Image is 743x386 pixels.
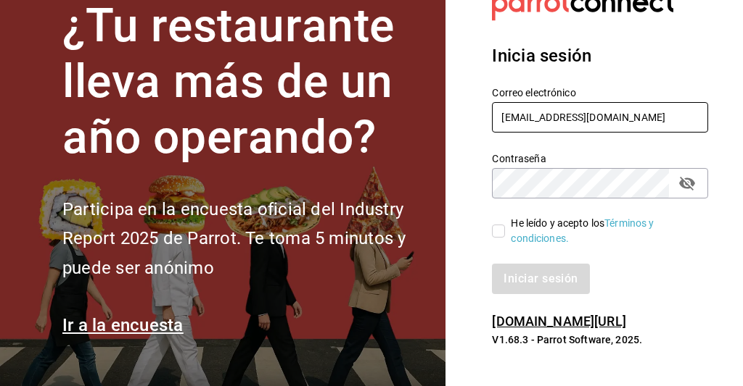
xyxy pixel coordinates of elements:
[492,43,708,69] h3: Inicia sesión
[492,332,708,347] p: V1.68.3 - Parrot Software, 2025.
[492,88,708,98] label: Correo electrónico
[492,314,625,329] a: [DOMAIN_NAME][URL]
[62,195,428,283] h2: Participa en la encuesta oficial del Industry Report 2025 de Parrot. Te toma 5 minutos y puede se...
[492,154,708,164] label: Contraseña
[675,171,699,196] button: passwordField
[511,216,697,246] div: He leído y acepto los
[62,315,184,335] a: Ir a la encuesta
[492,102,708,133] input: Ingresa tu correo electrónico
